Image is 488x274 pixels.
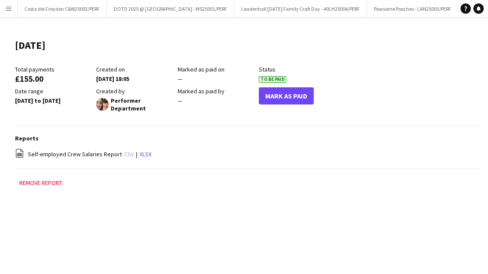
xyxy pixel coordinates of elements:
button: Leadenhall [DATE] Family Craft Day - 40LH25004/PERF [234,0,367,17]
div: Marked as paid on [178,66,255,73]
a: xlsx [139,150,152,158]
div: Performer Department [96,97,173,112]
a: csv [124,150,134,158]
span: — [178,75,182,83]
button: Costa del Croydon C&W25003/PERF [18,0,107,17]
div: Created on [96,66,173,73]
button: DOTD 2025 @ [GEOGRAPHIC_DATA] - MS25001/PERF [107,0,234,17]
span: Self-employed Crew Salaries Report [28,150,122,158]
button: Mark As Paid [259,87,314,104]
button: Remove report [15,178,67,188]
div: [DATE] to [DATE] [15,97,92,104]
div: Status [259,66,336,73]
div: [DATE] 18:05 [96,75,173,83]
div: | [15,149,479,159]
div: Date range [15,87,92,95]
span: — [178,97,182,104]
div: £155.00 [15,75,92,83]
span: To Be Paid [259,76,286,83]
div: Created by [96,87,173,95]
h3: Reports [15,134,479,142]
div: Marked as paid by [178,87,255,95]
div: Total payments [15,66,92,73]
h1: [DATE] [15,39,45,52]
button: Pawsome Pooches - LAN25003/PERF [367,0,458,17]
